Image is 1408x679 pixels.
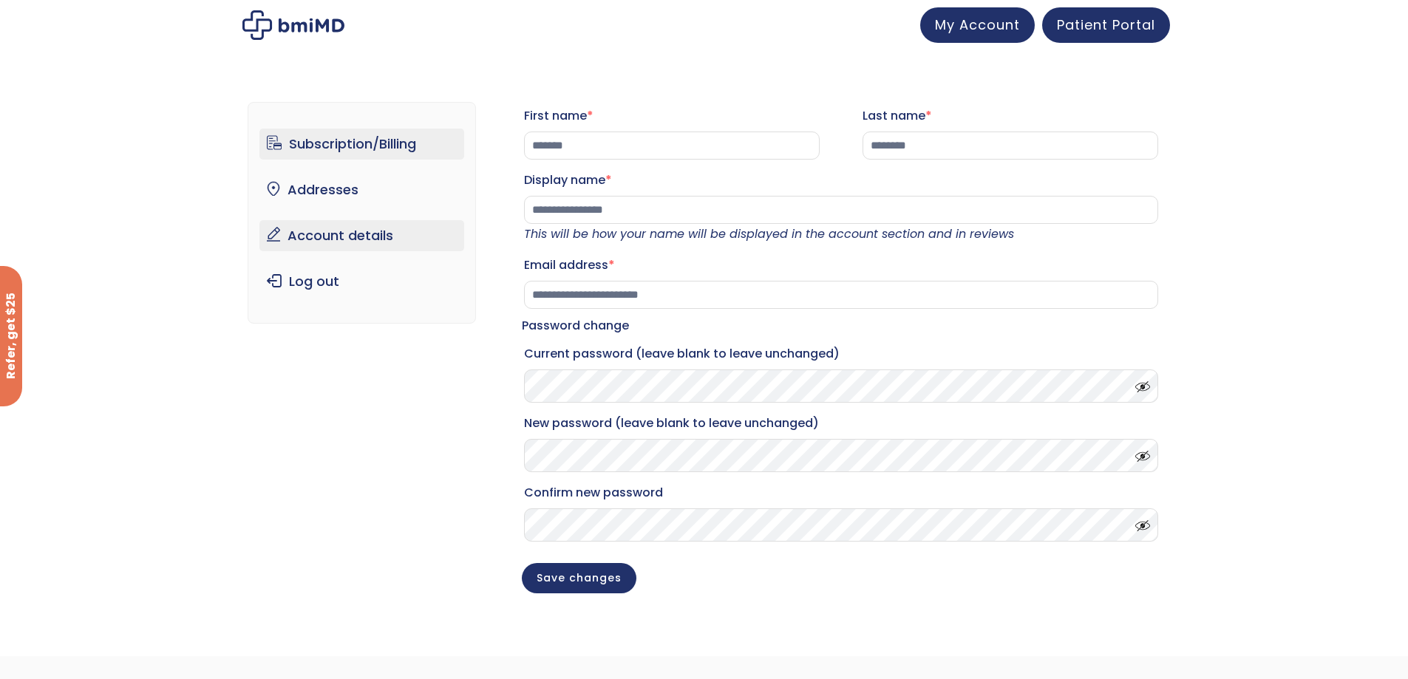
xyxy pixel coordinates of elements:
label: New password (leave blank to leave unchanged) [524,412,1158,435]
label: Email address [524,253,1158,277]
em: This will be how your name will be displayed in the account section and in reviews [524,225,1014,242]
label: Display name [524,168,1158,192]
legend: Password change [522,315,629,336]
label: Last name [863,104,1158,128]
a: Patient Portal [1042,7,1170,43]
a: Subscription/Billing [259,129,464,160]
button: Save changes [522,563,636,593]
a: Addresses [259,174,464,205]
label: First name [524,104,820,128]
nav: Account pages [248,102,476,324]
label: Confirm new password [524,481,1158,505]
a: Account details [259,220,464,251]
img: My account [242,10,344,40]
label: Current password (leave blank to leave unchanged) [524,342,1158,366]
a: My Account [920,7,1035,43]
a: Log out [259,266,464,297]
span: Patient Portal [1057,16,1155,34]
span: My Account [935,16,1020,34]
